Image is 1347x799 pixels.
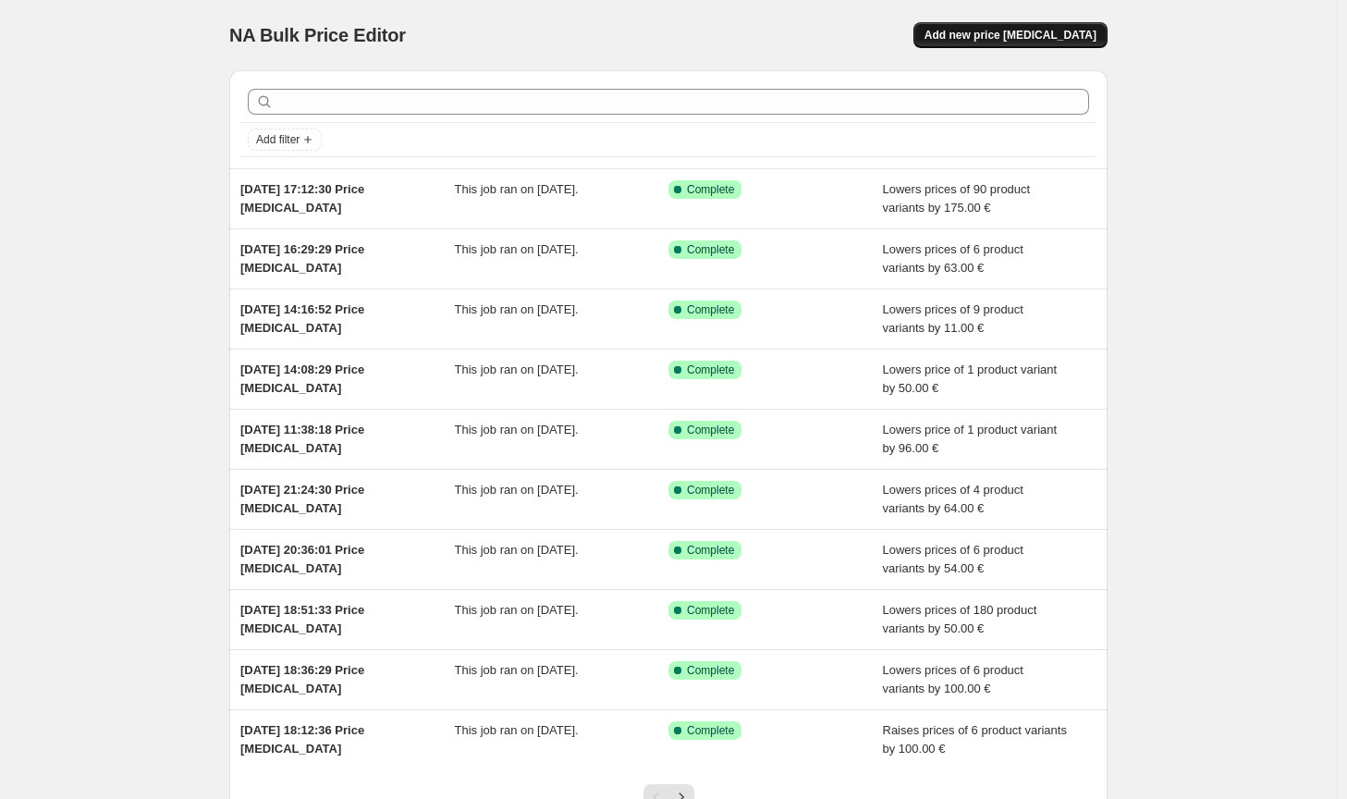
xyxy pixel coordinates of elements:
[240,182,364,215] span: [DATE] 17:12:30 Price [MEDICAL_DATA]
[240,242,364,275] span: [DATE] 16:29:29 Price [MEDICAL_DATA]
[883,363,1058,395] span: Lowers price of 1 product variant by 50.00 €
[687,483,734,498] span: Complete
[256,132,300,147] span: Add filter
[687,242,734,257] span: Complete
[240,483,364,515] span: [DATE] 21:24:30 Price [MEDICAL_DATA]
[883,423,1058,455] span: Lowers price of 1 product variant by 96.00 €
[883,182,1031,215] span: Lowers prices of 90 product variants by 175.00 €
[883,543,1023,575] span: Lowers prices of 6 product variants by 54.00 €
[240,603,364,635] span: [DATE] 18:51:33 Price [MEDICAL_DATA]
[240,543,364,575] span: [DATE] 20:36:01 Price [MEDICAL_DATA]
[455,603,579,617] span: This job ran on [DATE].
[240,423,364,455] span: [DATE] 11:38:18 Price [MEDICAL_DATA]
[913,22,1108,48] button: Add new price [MEDICAL_DATA]
[883,603,1037,635] span: Lowers prices of 180 product variants by 50.00 €
[883,663,1023,695] span: Lowers prices of 6 product variants by 100.00 €
[883,483,1023,515] span: Lowers prices of 4 product variants by 64.00 €
[455,723,579,737] span: This job ran on [DATE].
[229,25,406,45] span: NA Bulk Price Editor
[925,28,1096,43] span: Add new price [MEDICAL_DATA]
[687,302,734,317] span: Complete
[687,723,734,738] span: Complete
[687,363,734,377] span: Complete
[687,663,734,678] span: Complete
[883,302,1023,335] span: Lowers prices of 9 product variants by 11.00 €
[455,423,579,436] span: This job ran on [DATE].
[687,603,734,618] span: Complete
[883,723,1067,756] span: Raises prices of 6 product variants by 100.00 €
[455,302,579,316] span: This job ran on [DATE].
[240,723,364,756] span: [DATE] 18:12:36 Price [MEDICAL_DATA]
[455,363,579,376] span: This job ran on [DATE].
[240,663,364,695] span: [DATE] 18:36:29 Price [MEDICAL_DATA]
[455,182,579,196] span: This job ran on [DATE].
[248,129,322,151] button: Add filter
[455,543,579,557] span: This job ran on [DATE].
[883,242,1023,275] span: Lowers prices of 6 product variants by 63.00 €
[687,423,734,437] span: Complete
[455,242,579,256] span: This job ran on [DATE].
[240,363,364,395] span: [DATE] 14:08:29 Price [MEDICAL_DATA]
[687,543,734,558] span: Complete
[240,302,364,335] span: [DATE] 14:16:52 Price [MEDICAL_DATA]
[455,483,579,497] span: This job ran on [DATE].
[687,182,734,197] span: Complete
[455,663,579,677] span: This job ran on [DATE].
